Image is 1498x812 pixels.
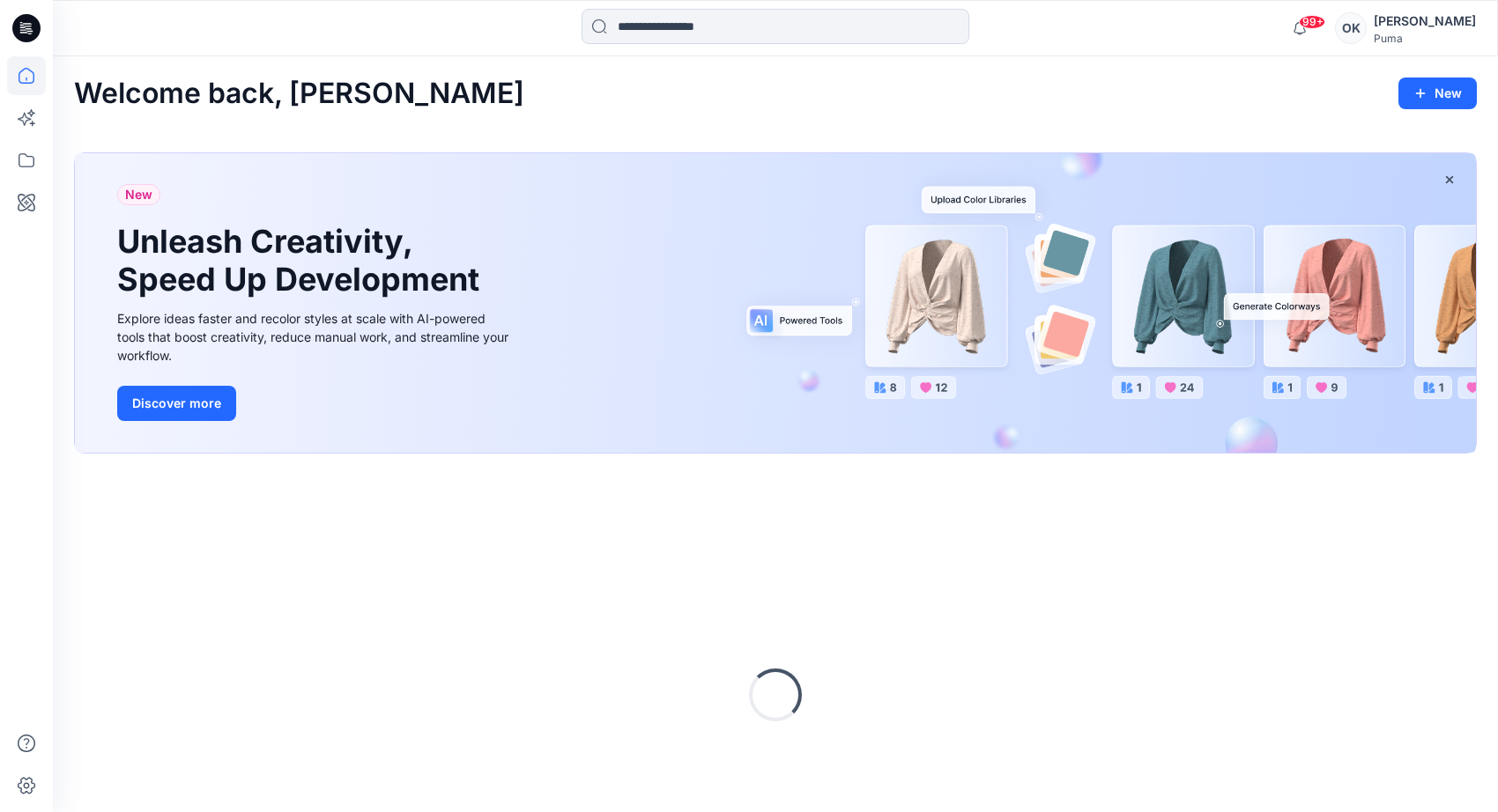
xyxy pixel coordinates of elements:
[125,184,152,205] span: New
[117,223,487,299] h1: Unleash Creativity, Speed Up Development
[117,386,236,421] button: Discover more
[117,309,514,365] div: Explore ideas faster and recolor styles at scale with AI-powered tools that boost creativity, red...
[1335,12,1367,44] div: OK
[1299,15,1325,29] span: 99+
[117,386,514,421] a: Discover more
[1398,78,1477,109] button: New
[74,78,524,110] h2: Welcome back, [PERSON_NAME]
[1374,32,1476,45] div: Puma
[1374,11,1476,32] div: [PERSON_NAME]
